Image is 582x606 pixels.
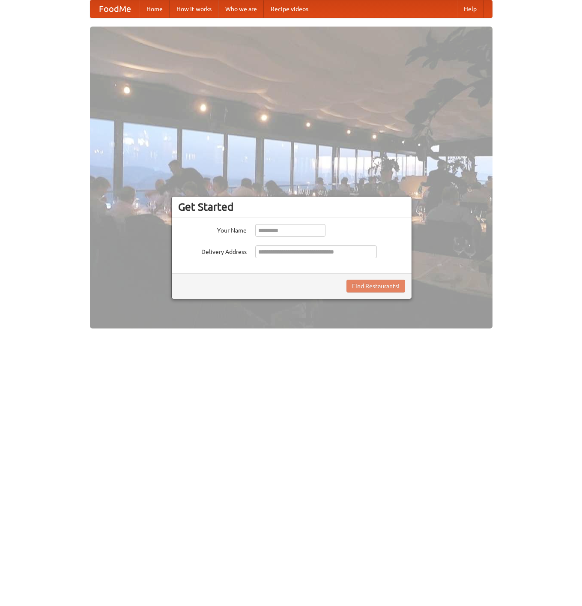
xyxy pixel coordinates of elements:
[90,0,140,18] a: FoodMe
[264,0,315,18] a: Recipe videos
[178,200,405,213] h3: Get Started
[170,0,218,18] a: How it works
[140,0,170,18] a: Home
[457,0,484,18] a: Help
[178,224,247,235] label: Your Name
[346,280,405,293] button: Find Restaurants!
[218,0,264,18] a: Who we are
[178,245,247,256] label: Delivery Address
